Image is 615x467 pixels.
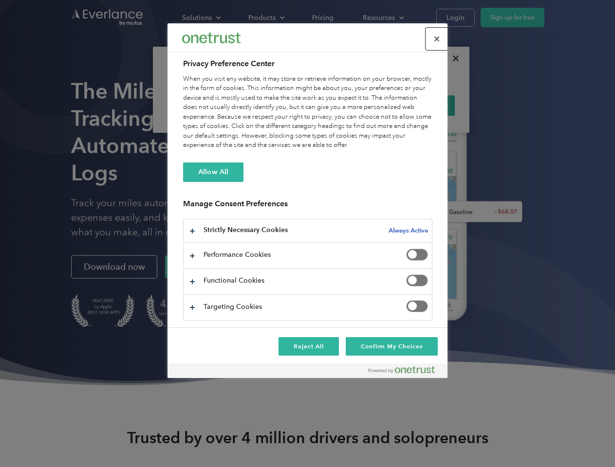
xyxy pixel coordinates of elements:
[183,199,432,214] h3: Manage Consent Preferences
[168,23,447,378] div: Preference center
[183,74,432,150] div: When you visit any website, it may store or retrieve information on your browser, mostly in the f...
[279,337,339,356] button: Reject All
[182,33,241,43] img: Everlance
[369,366,443,378] a: Powered by OneTrust Opens in a new Tab
[183,58,432,70] h2: Privacy Preference Center
[182,28,241,48] div: Everlance
[183,162,243,182] button: Allow All
[346,337,438,356] button: Confirm My Choices
[168,23,447,378] div: Privacy Preference Center
[369,366,435,374] img: Powered by OneTrust Opens in a new Tab
[426,28,447,50] button: Close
